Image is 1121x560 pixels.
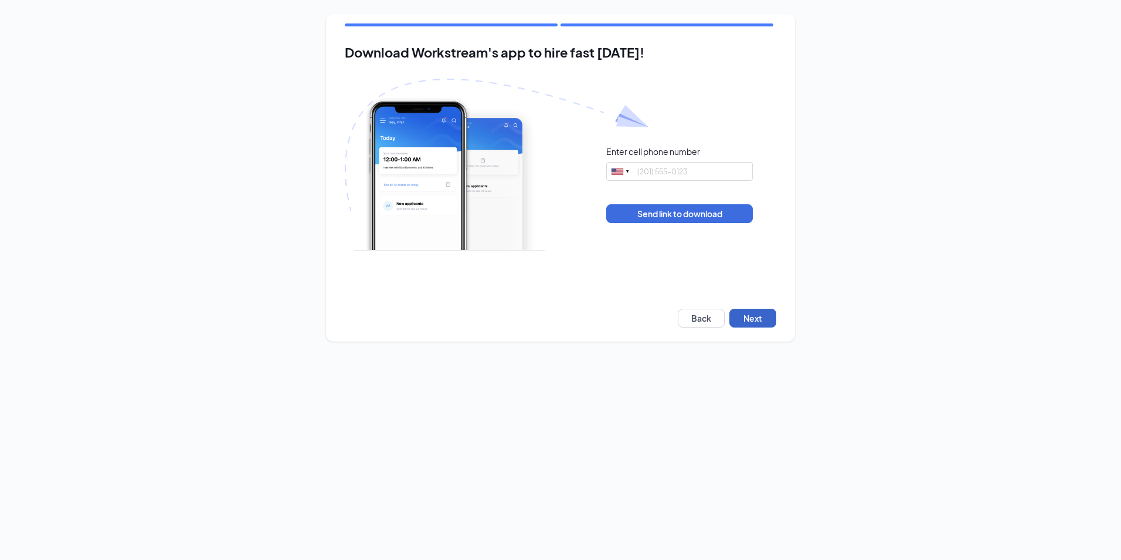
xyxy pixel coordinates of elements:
[606,204,753,223] button: Send link to download
[606,146,700,157] div: Enter cell phone number
[607,163,634,180] div: United States: +1
[729,309,776,328] button: Next
[606,162,753,181] input: (201) 555-0123
[345,79,648,251] img: Download Workstream's app with paper plane
[678,309,725,328] button: Back
[345,45,776,60] h2: Download Workstream's app to hire fast [DATE]!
